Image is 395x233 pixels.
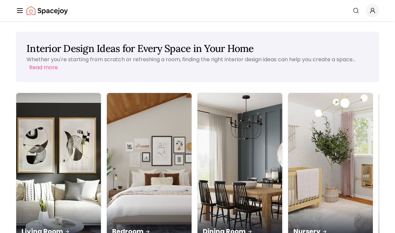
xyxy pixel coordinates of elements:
p: Whether you're starting from scratch or refreshing a room, finding the right interior design idea... [26,56,356,63]
img: Spacejoy Logo [26,4,68,17]
h1: Interior Design Ideas for Every Space in Your Home [26,42,369,54]
a: Spacejoy [26,4,68,17]
button: Read more [29,64,58,71]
